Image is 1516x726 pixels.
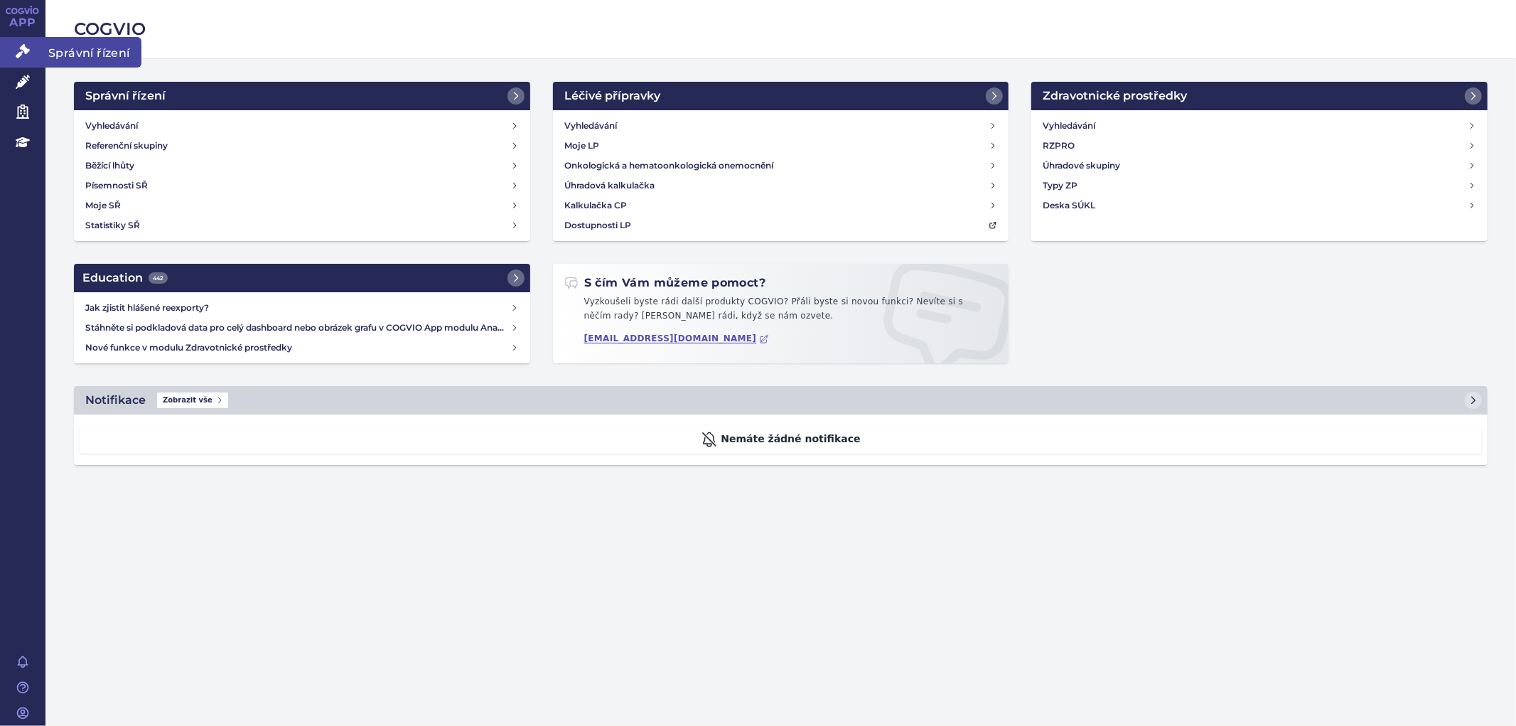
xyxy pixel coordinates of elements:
h4: Jak zjistit hlášené reexporty? [85,301,510,315]
h4: Písemnosti SŘ [85,178,148,193]
h4: Moje SŘ [85,198,121,213]
a: RZPRO [1037,136,1482,156]
a: Dostupnosti LP [559,215,1004,235]
a: Deska SÚKL [1037,196,1482,215]
h4: Deska SÚKL [1043,198,1095,213]
a: Jak zjistit hlášené reexporty? [80,298,525,318]
a: [EMAIL_ADDRESS][DOMAIN_NAME] [584,333,770,344]
a: Písemnosti SŘ [80,176,525,196]
h4: Nové funkce v modulu Zdravotnické prostředky [85,341,510,355]
h4: Stáhněte si podkladová data pro celý dashboard nebo obrázek grafu v COGVIO App modulu Analytics [85,321,510,335]
a: Nové funkce v modulu Zdravotnické prostředky [80,338,525,358]
h4: Běžící lhůty [85,159,134,173]
a: NotifikaceZobrazit vše [74,386,1488,415]
a: Zdravotnické prostředky [1031,82,1488,110]
h2: Notifikace [85,392,146,409]
h4: Statistiky SŘ [85,218,140,233]
a: Stáhněte si podkladová data pro celý dashboard nebo obrázek grafu v COGVIO App modulu Analytics [80,318,525,338]
a: Úhradové skupiny [1037,156,1482,176]
a: Léčivé přípravky [553,82,1009,110]
a: Moje SŘ [80,196,525,215]
h4: Kalkulačka CP [564,198,627,213]
h2: Zdravotnické prostředky [1043,87,1187,105]
h4: Vyhledávání [85,119,138,133]
a: Běžící lhůty [80,156,525,176]
h4: RZPRO [1043,139,1075,153]
span: 442 [149,272,168,284]
h4: Dostupnosti LP [564,218,631,233]
h4: Moje LP [564,139,599,153]
h2: COGVIO [74,17,1488,41]
a: Referenční skupiny [80,136,525,156]
a: Education442 [74,264,530,292]
a: Správní řízení [74,82,530,110]
a: Statistiky SŘ [80,215,525,235]
h2: Léčivé přípravky [564,87,660,105]
h4: Referenční skupiny [85,139,168,153]
a: Kalkulačka CP [559,196,1004,215]
h4: Úhradové skupiny [1043,159,1120,173]
h4: Vyhledávání [1043,119,1095,133]
a: Moje LP [559,136,1004,156]
a: Vyhledávání [559,116,1004,136]
a: Vyhledávání [80,116,525,136]
h2: Správní řízení [85,87,166,105]
a: Vyhledávání [1037,116,1482,136]
span: Správní řízení [45,37,141,67]
h2: S čím Vám můžeme pomoct? [564,275,766,291]
h2: Education [82,269,168,287]
h4: Onkologická a hematoonkologická onemocnění [564,159,774,173]
p: Vyzkoušeli byste rádi další produkty COGVIO? Přáli byste si novou funkci? Nevíte si s něčím rady?... [564,295,998,329]
a: Typy ZP [1037,176,1482,196]
span: Zobrazit vše [157,393,228,408]
a: Onkologická a hematoonkologická onemocnění [559,156,1004,176]
h4: Typy ZP [1043,178,1077,193]
h4: Vyhledávání [564,119,617,133]
a: Úhradová kalkulačka [559,176,1004,196]
h4: Úhradová kalkulačka [564,178,655,193]
div: Nemáte žádné notifikace [80,426,1482,454]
